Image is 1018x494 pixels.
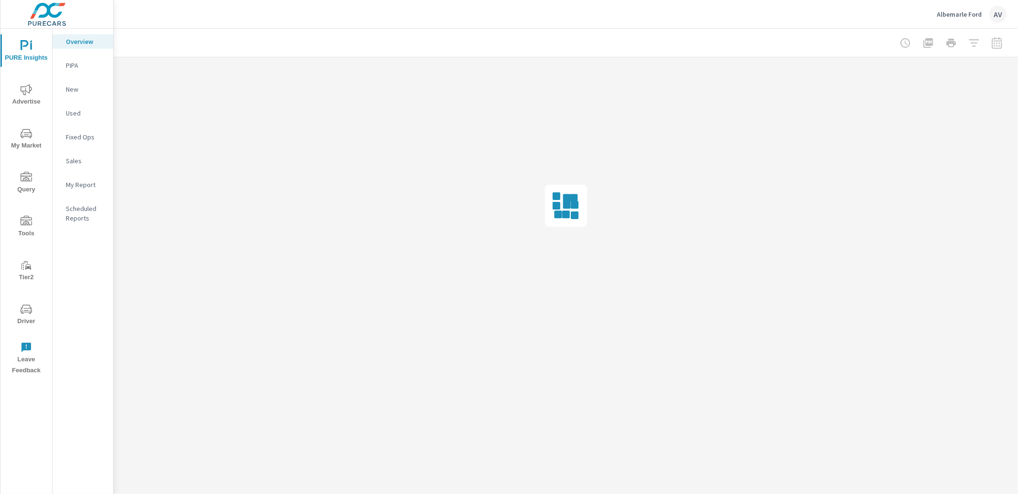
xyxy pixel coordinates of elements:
p: New [66,84,105,94]
span: Tier2 [3,260,49,283]
p: PIPA [66,61,105,70]
div: Used [52,106,113,120]
span: Advertise [3,84,49,107]
span: Query [3,172,49,195]
div: AV [989,6,1007,23]
p: Fixed Ops [66,132,105,142]
div: Overview [52,34,113,49]
p: My Report [66,180,105,189]
div: Sales [52,154,113,168]
p: Used [66,108,105,118]
span: Driver [3,304,49,327]
span: Tools [3,216,49,239]
div: Scheduled Reports [52,201,113,225]
p: Albemarle Ford [937,10,982,19]
p: Scheduled Reports [66,204,105,223]
p: Overview [66,37,105,46]
span: Leave Feedback [3,342,49,376]
span: My Market [3,128,49,151]
div: nav menu [0,29,52,380]
div: PIPA [52,58,113,73]
p: Sales [66,156,105,166]
div: Fixed Ops [52,130,113,144]
div: New [52,82,113,96]
span: PURE Insights [3,40,49,63]
div: My Report [52,178,113,192]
